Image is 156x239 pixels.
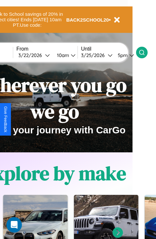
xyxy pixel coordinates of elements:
label: Until [81,46,136,52]
div: Give Feedback [3,106,8,132]
div: 5pm [115,52,129,58]
button: 3/22/2026 [16,52,52,59]
div: Open Intercom Messenger [6,217,22,233]
div: 10am [54,52,71,58]
button: 5pm [113,52,136,59]
b: BACK2SCHOOL20 [66,17,109,23]
button: 10am [52,52,78,59]
div: 3 / 25 / 2026 [81,52,108,58]
div: 3 / 22 / 2026 [18,52,45,58]
label: From [16,46,78,52]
